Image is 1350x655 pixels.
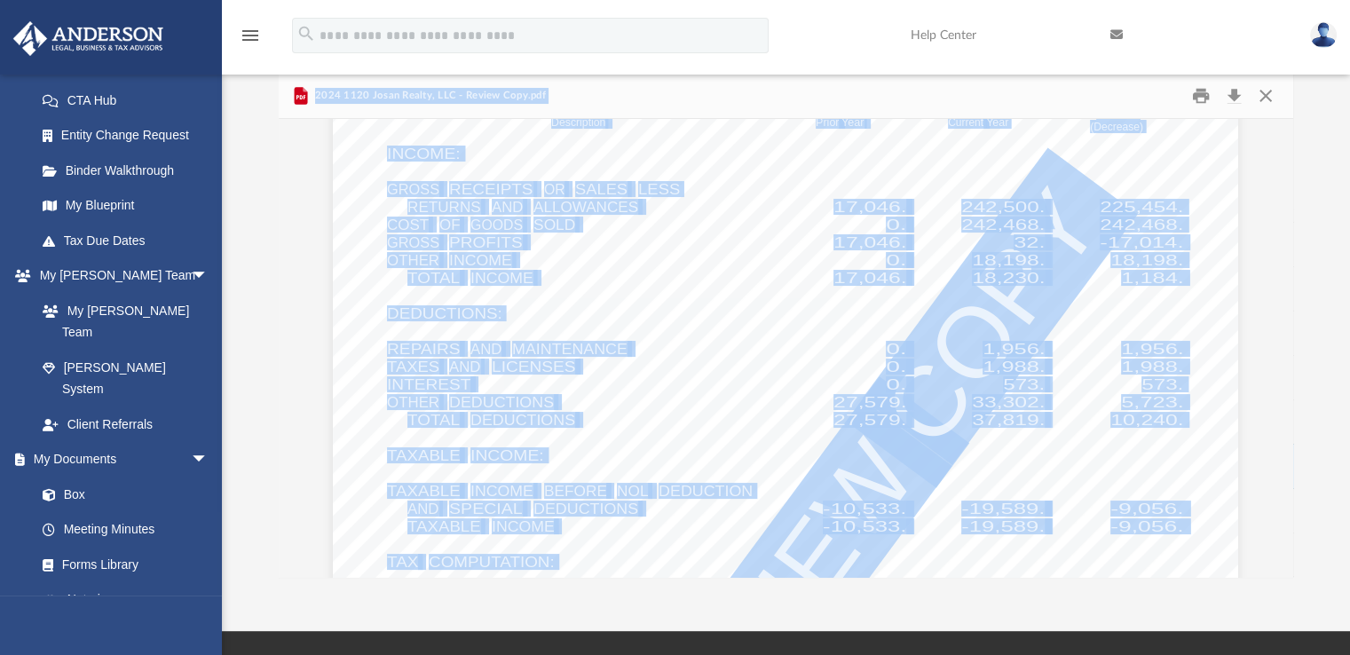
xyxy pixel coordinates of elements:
[470,413,575,427] span: DEDUCTIONS
[387,253,439,267] span: OTHER
[470,271,533,285] span: INCOME
[449,395,554,409] span: DEDUCTIONS
[407,413,460,427] span: TOTAL
[1100,200,1183,214] span: 225,454.
[972,253,1046,267] span: 18,198.
[449,501,523,516] span: SPECIAL
[833,395,907,409] span: 27,579.
[492,519,555,533] span: INCOME
[25,188,226,224] a: My Blueprint
[1110,501,1184,516] span: -9,056.
[972,395,1046,409] span: 33,302.
[886,377,907,391] span: 0.
[240,34,261,46] a: menu
[1003,377,1045,391] span: 573.
[492,200,523,214] span: AND
[387,217,429,232] span: COST
[25,512,226,548] a: Meeting Minutes
[1100,235,1183,249] span: -17,014.
[387,359,439,374] span: TAXES
[191,258,226,295] span: arrow_drop_down
[25,582,226,618] a: Notarize
[533,217,575,232] span: SOLD
[833,271,907,285] span: 17,046.
[449,359,480,374] span: AND
[544,182,565,196] span: OR
[470,342,501,356] span: AND
[659,484,753,498] span: DEDUCTION
[387,484,461,498] span: TAXABLE
[983,359,1046,374] span: 1,988.
[1110,519,1184,533] span: -9,056.
[12,258,226,294] a: My [PERSON_NAME] Teamarrow_drop_down
[961,519,1045,533] span: -19,589.
[961,200,1045,214] span: 242,500.
[867,174,1117,462] span: COPY
[191,442,226,478] span: arrow_drop_down
[25,118,235,154] a: Entity Change Request
[816,116,839,128] span: Prior
[886,359,907,374] span: 0.
[407,519,481,533] span: TAXABLE
[533,501,638,516] span: DEDUCTIONS
[1014,235,1045,249] span: 32.
[312,88,546,104] span: 2024 1120 Josan Realty, LLC - Review Copy.pdf
[575,182,628,196] span: SALES
[387,377,470,391] span: INTEREST
[240,25,261,46] i: menu
[983,342,1046,356] span: 1,956.
[387,146,461,161] span: INCOME:
[617,484,648,498] span: NOL
[1110,253,1184,267] span: 18,198.
[948,116,983,128] span: Current
[961,501,1045,516] span: -19,589.
[1250,82,1282,109] button: Close
[25,223,235,258] a: Tax Due Dates
[1183,82,1219,109] button: Print
[1141,377,1183,391] span: 573.
[449,235,523,249] span: PROFITS
[387,306,502,320] span: DEDUCTIONS:
[972,271,1046,285] span: 18,230.
[551,116,605,128] span: Description
[296,24,316,43] i: search
[387,342,461,356] span: REPAIRS
[25,547,217,582] a: Forms Library
[12,442,226,477] a: My Documentsarrow_drop_down
[387,182,439,196] span: GROSS
[407,271,460,285] span: TOTAL
[429,555,555,569] span: COMPUTATION:
[841,116,864,128] span: Year
[886,342,907,356] span: 0.
[25,477,217,512] a: Box
[886,217,907,232] span: 0.
[544,484,607,498] span: BEFORE
[512,342,628,356] span: MAINTENANCE
[25,350,226,406] a: [PERSON_NAME] System
[407,501,438,516] span: AND
[972,413,1046,427] span: 37,819.
[279,119,1294,577] div: Document Viewer
[961,217,1045,232] span: 242,468.
[533,200,638,214] span: ALLOWANCES
[25,83,235,118] a: CTA Hub
[1219,82,1251,109] button: Download
[1121,395,1184,409] span: 5,723.
[1121,271,1184,285] span: 1,184.
[1090,121,1143,132] span: (Decrease)
[833,413,907,427] span: 27,579.
[407,200,481,214] span: RETURNS
[638,182,680,196] span: LESS
[470,484,533,498] span: INCOME
[25,153,235,188] a: Binder Walkthrough
[1100,217,1183,232] span: 242,468.
[279,73,1294,578] div: Preview
[449,253,512,267] span: INCOME
[833,200,907,214] span: 17,046.
[25,293,217,350] a: My [PERSON_NAME] Team
[387,448,461,462] span: TAXABLE
[1121,342,1184,356] span: 1,956.
[492,359,575,374] span: LICENSES
[470,448,544,462] span: INCOME:
[470,217,523,232] span: GOODS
